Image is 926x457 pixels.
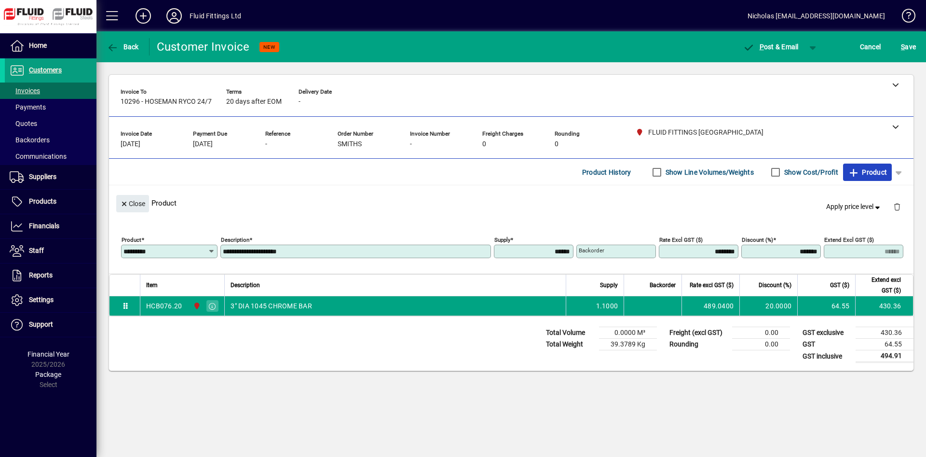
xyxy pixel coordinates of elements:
a: Settings [5,288,96,312]
span: - [410,140,412,148]
span: Staff [29,247,44,254]
a: Home [5,34,96,58]
div: HCB076.20 [146,301,182,311]
app-page-header-button: Close [114,199,151,208]
button: Back [104,38,141,55]
span: 20 days after EOM [226,98,282,106]
span: Support [29,320,53,328]
td: Total Weight [541,339,599,350]
button: Save [899,38,918,55]
span: Item [146,280,158,291]
span: Backorders [10,136,50,144]
span: Communications [10,152,67,160]
td: 0.00 [732,327,790,339]
button: Close [116,195,149,212]
div: Nicholas [EMAIL_ADDRESS][DOMAIN_NAME] [748,8,885,24]
td: 0.00 [732,339,790,350]
span: 0 [555,140,558,148]
span: S [901,43,905,51]
span: Product History [582,165,631,180]
span: [DATE] [121,140,140,148]
span: Package [35,371,61,378]
span: Extend excl GST ($) [861,275,901,296]
a: Products [5,190,96,214]
button: Post & Email [738,38,803,55]
td: Freight (excl GST) [665,327,732,339]
mat-label: Backorder [579,247,604,254]
mat-label: Discount (%) [742,236,773,243]
span: 0 [482,140,486,148]
a: Communications [5,148,96,165]
a: Quotes [5,115,96,132]
td: 64.55 [856,339,913,350]
td: Total Volume [541,327,599,339]
a: Invoices [5,83,96,99]
td: 20.0000 [739,296,797,316]
span: Reports [29,271,53,279]
app-page-header-button: Delete [885,202,909,211]
span: Back [107,43,139,51]
mat-label: Rate excl GST ($) [659,236,703,243]
div: Fluid Fittings Ltd [190,8,241,24]
button: Product [843,164,892,181]
button: Cancel [858,38,884,55]
span: Backorder [650,280,676,291]
a: Support [5,313,96,337]
span: Supply [600,280,618,291]
span: 3" DIA 1045 CHROME BAR [231,301,312,311]
label: Show Cost/Profit [782,167,838,177]
button: Product History [578,164,635,181]
span: - [265,140,267,148]
span: Settings [29,296,54,304]
button: Apply price level [822,198,886,216]
span: ave [901,39,916,55]
span: FLUID FITTINGS CHRISTCHURCH [191,301,202,311]
label: Show Line Volumes/Weights [664,167,754,177]
td: GST [798,339,856,350]
span: GST ($) [830,280,849,291]
span: Payments [10,103,46,111]
span: Close [120,196,145,212]
div: 489.0400 [688,301,734,311]
td: 0.0000 M³ [599,327,657,339]
a: Staff [5,239,96,263]
span: SMITHS [338,140,362,148]
td: 430.36 [855,296,913,316]
button: Add [128,7,159,25]
span: Rate excl GST ($) [690,280,734,291]
span: Quotes [10,120,37,127]
span: Discount (%) [759,280,791,291]
div: Customer Invoice [157,39,250,55]
span: 10296 - HOSEMAN RYCO 24/7 [121,98,212,106]
span: Product [848,165,887,180]
span: NEW [263,44,275,50]
span: ost & Email [743,43,799,51]
td: 430.36 [856,327,913,339]
td: 494.91 [856,350,913,362]
mat-label: Description [221,236,249,243]
button: Delete [885,195,909,218]
td: Rounding [665,339,732,350]
a: Financials [5,214,96,238]
span: Financial Year [27,350,69,358]
td: 39.3789 Kg [599,339,657,350]
mat-label: Extend excl GST ($) [824,236,874,243]
span: 1.1000 [596,301,618,311]
span: Financials [29,222,59,230]
span: P [760,43,764,51]
a: Knowledge Base [895,2,914,33]
span: [DATE] [193,140,213,148]
span: Apply price level [826,202,882,212]
div: Product [109,185,913,221]
td: 64.55 [797,296,855,316]
span: Cancel [860,39,881,55]
span: Description [231,280,260,291]
span: - [299,98,300,106]
a: Reports [5,263,96,288]
td: GST exclusive [798,327,856,339]
span: Customers [29,66,62,74]
span: Products [29,197,56,205]
a: Suppliers [5,165,96,189]
span: Suppliers [29,173,56,180]
app-page-header-button: Back [96,38,150,55]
